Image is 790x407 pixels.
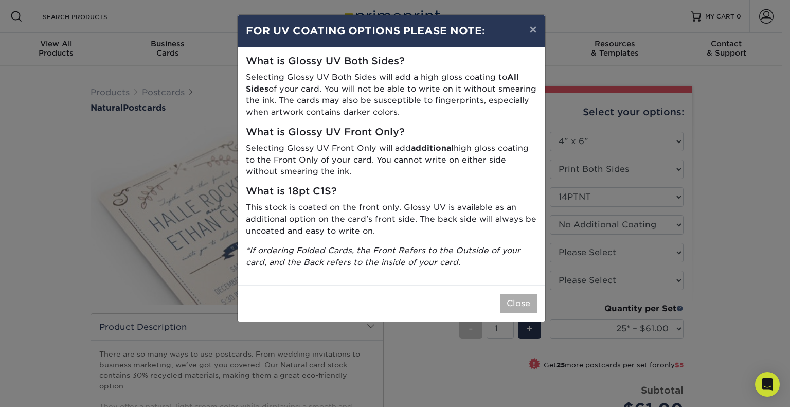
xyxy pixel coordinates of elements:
p: Selecting Glossy UV Both Sides will add a high gloss coating to of your card. You will not be abl... [246,72,537,118]
p: This stock is coated on the front only. Glossy UV is available as an additional option on the car... [246,202,537,237]
i: *If ordering Folded Cards, the Front Refers to the Outside of your card, and the Back refers to t... [246,245,520,267]
strong: additional [411,143,454,153]
h4: FOR UV COATING OPTIONS PLEASE NOTE: [246,23,537,39]
div: Open Intercom Messenger [755,372,780,397]
button: Close [500,294,537,313]
h5: What is 18pt C1S? [246,186,537,198]
h5: What is Glossy UV Both Sides? [246,56,537,67]
h5: What is Glossy UV Front Only? [246,127,537,138]
button: × [521,15,545,44]
p: Selecting Glossy UV Front Only will add high gloss coating to the Front Only of your card. You ca... [246,143,537,178]
strong: All Sides [246,72,519,94]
